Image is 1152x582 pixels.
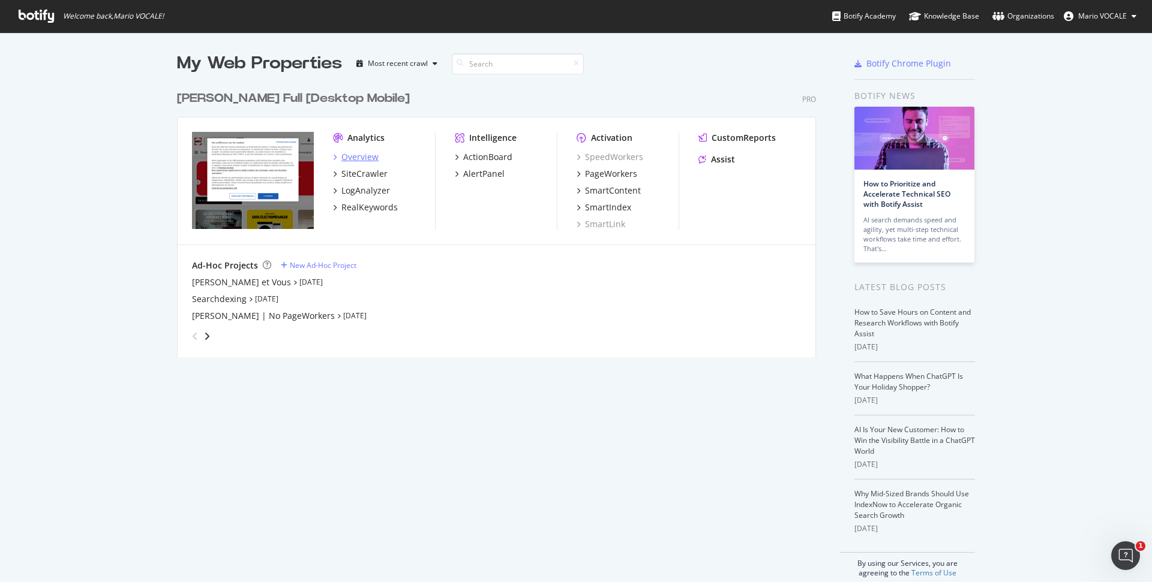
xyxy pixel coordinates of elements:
[177,90,415,107] a: [PERSON_NAME] Full [Desktop Mobile]
[455,151,512,163] a: ActionBoard
[802,94,816,104] div: Pro
[577,185,641,197] a: SmartContent
[463,168,505,180] div: AlertPanel
[585,168,637,180] div: PageWorkers
[192,310,335,322] a: [PERSON_NAME] | No PageWorkers
[333,185,390,197] a: LogAnalyzer
[863,179,950,209] a: How to Prioritize and Accelerate Technical SEO with Botify Assist
[866,58,951,70] div: Botify Chrome Plugin
[341,185,390,197] div: LogAnalyzer
[854,395,975,406] div: [DATE]
[341,201,398,213] div: RealKeywords
[854,342,975,352] div: [DATE]
[187,327,203,346] div: angle-left
[177,90,410,107] div: [PERSON_NAME] Full [Desktop Mobile]
[1111,541,1140,570] iframe: Intercom live chat
[698,153,735,165] a: Assist
[712,132,776,144] div: CustomReports
[854,459,975,470] div: [DATE]
[839,552,975,578] div: By using our Services, you are agreeing to the
[341,151,379,163] div: Overview
[333,201,398,213] a: RealKeywords
[177,52,342,76] div: My Web Properties
[463,151,512,163] div: ActionBoard
[854,523,975,534] div: [DATE]
[455,168,505,180] a: AlertPanel
[255,294,278,304] a: [DATE]
[854,424,975,456] a: AI Is Your New Customer: How to Win the Visibility Battle in a ChatGPT World
[854,89,975,102] div: Botify news
[281,260,356,270] a: New Ad-Hoc Project
[992,10,1054,22] div: Organizations
[909,10,979,22] div: Knowledge Base
[585,185,641,197] div: SmartContent
[1078,11,1127,21] span: Mario VOCALE
[711,153,735,165] div: Assist
[1136,541,1145,551] span: 1
[832,10,896,22] div: Botify Academy
[343,310,367,321] a: [DATE]
[368,60,428,67] div: Most recent crawl
[854,107,974,170] img: How to Prioritize and Accelerate Technical SEO with Botify Assist
[290,260,356,270] div: New Ad-Hoc Project
[192,276,291,288] a: [PERSON_NAME] et Vous
[854,488,969,520] a: Why Mid-Sized Brands Should Use IndexNow to Accelerate Organic Search Growth
[203,330,211,342] div: angle-right
[63,11,164,21] span: Welcome back, Mario VOCALE !
[192,132,314,229] img: www.darty.com/
[192,293,247,305] a: Searchdexing
[577,168,637,180] a: PageWorkers
[341,168,388,180] div: SiteCrawler
[577,151,643,163] a: SpeedWorkers
[698,132,776,144] a: CustomReports
[452,53,584,74] input: Search
[177,76,826,357] div: grid
[863,215,965,254] div: AI search demands speed and agility, yet multi-step technical workflows take time and effort. Tha...
[854,307,971,339] a: How to Save Hours on Content and Research Workflows with Botify Assist
[192,260,258,272] div: Ad-Hoc Projects
[577,218,625,230] a: SmartLink
[854,281,975,294] div: Latest Blog Posts
[299,277,323,287] a: [DATE]
[352,54,442,73] button: Most recent crawl
[347,132,385,144] div: Analytics
[854,58,951,70] a: Botify Chrome Plugin
[585,201,631,213] div: SmartIndex
[333,151,379,163] a: Overview
[591,132,632,144] div: Activation
[1054,7,1146,26] button: Mario VOCALE
[911,568,956,578] a: Terms of Use
[577,201,631,213] a: SmartIndex
[333,168,388,180] a: SiteCrawler
[854,371,963,392] a: What Happens When ChatGPT Is Your Holiday Shopper?
[469,132,517,144] div: Intelligence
